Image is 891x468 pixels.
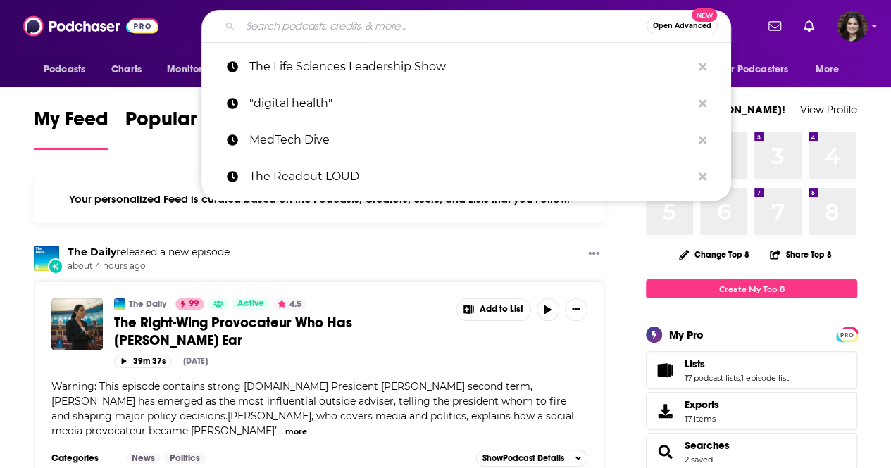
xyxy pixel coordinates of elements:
[68,246,116,258] a: The Daily
[646,279,857,298] a: Create My Top 8
[34,107,108,139] span: My Feed
[232,298,270,310] a: Active
[651,360,679,380] a: Lists
[34,246,59,271] img: The Daily
[125,107,245,150] a: Popular Feed
[189,297,199,311] span: 99
[669,328,704,341] div: My Pro
[249,49,692,85] p: The Life Sciences Leadership Show
[277,424,283,437] span: ...
[838,329,855,339] a: PRO
[582,246,605,263] button: Show More Button
[249,85,692,122] p: "digital health"
[23,13,158,39] img: Podchaser - Follow, Share and Rate Podcasts
[721,60,788,80] span: For Podcasters
[34,56,104,83] button: open menu
[806,56,857,83] button: open menu
[201,10,731,42] div: Search podcasts, credits, & more...
[44,60,85,80] span: Podcasts
[651,401,679,421] span: Exports
[837,11,868,42] span: Logged in as amandavpr
[692,8,717,22] span: New
[685,358,705,370] span: Lists
[646,392,857,430] a: Exports
[249,122,692,158] p: MedTech Dive
[685,455,713,464] a: 2 saved
[68,260,230,272] span: about 4 hours ago
[125,107,245,139] span: Popular Feed
[837,11,868,42] img: User Profile
[711,56,809,83] button: open menu
[653,23,711,30] span: Open Advanced
[126,453,161,464] a: News
[201,158,731,195] a: The Readout LOUD
[51,380,574,437] span: Warning: This episode contains strong [DOMAIN_NAME] President [PERSON_NAME] second term, [PERSON_...
[111,60,142,80] span: Charts
[34,107,108,150] a: My Feed
[740,373,741,383] span: ,
[685,398,719,411] span: Exports
[51,298,103,350] img: The Right-Wing Provocateur Who Has Trump’s Ear
[201,122,731,158] a: MedTech Dive
[114,314,447,349] a: The Right-Wing Provocateur Who Has [PERSON_NAME] Ear
[837,11,868,42] button: Show profile menu
[34,175,605,223] div: Your personalized Feed is curated based on the Podcasts, Creators, Users, and Lists that you Follow.
[240,15,647,37] input: Search podcasts, credits, & more...
[646,351,857,389] span: Lists
[68,246,230,259] h3: released a new episode
[798,14,820,38] a: Show notifications dropdown
[565,298,587,321] button: Show More Button
[273,298,306,310] button: 4.5
[114,355,172,368] button: 39m 37s
[201,85,731,122] a: "digital health"
[157,56,235,83] button: open menu
[671,246,758,263] button: Change Top 8
[114,314,352,349] span: The Right-Wing Provocateur Who Has [PERSON_NAME] Ear
[183,356,208,366] div: [DATE]
[237,297,264,311] span: Active
[129,298,166,310] a: The Daily
[685,439,730,452] a: Searches
[769,241,833,268] button: Share Top 8
[651,442,679,462] a: Searches
[763,14,787,38] a: Show notifications dropdown
[685,414,719,424] span: 17 items
[102,56,150,83] a: Charts
[114,298,125,310] img: The Daily
[167,60,217,80] span: Monitoring
[480,304,523,315] span: Add to List
[48,258,63,274] div: New Episode
[175,298,204,310] a: 99
[164,453,206,464] a: Politics
[482,453,564,463] span: Show Podcast Details
[800,103,857,116] a: View Profile
[647,18,718,34] button: Open AdvancedNew
[816,60,840,80] span: More
[249,158,692,195] p: The Readout LOUD
[685,373,740,383] a: 17 podcast lists
[838,329,855,340] span: PRO
[201,49,731,85] a: The Life Sciences Leadership Show
[476,450,587,467] button: ShowPodcast Details
[741,373,789,383] a: 1 episode list
[457,299,530,320] button: Show More Button
[285,426,307,438] button: more
[685,358,789,370] a: Lists
[51,453,115,464] h3: Categories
